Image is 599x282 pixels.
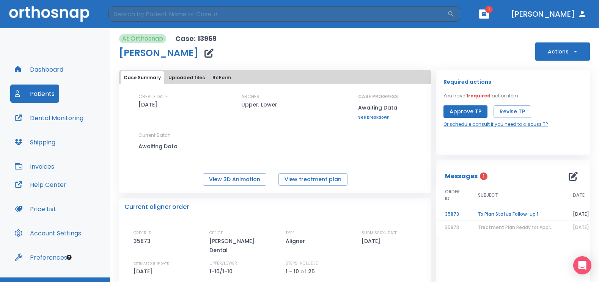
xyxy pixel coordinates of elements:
button: Rx Form [209,71,234,84]
p: 35873 [134,237,153,246]
p: of [300,267,307,276]
div: Tooltip anchor [66,254,72,261]
p: Upper, Lower [241,100,277,109]
button: Help Center [10,175,71,194]
p: [PERSON_NAME] Dental [209,237,274,255]
td: [DATE] [564,208,598,221]
button: Price List [10,200,61,218]
span: 1 required [466,92,491,99]
p: ARCHES [241,93,259,100]
p: Messages [445,172,478,181]
button: Approve TP [443,105,487,118]
p: Current aligner order [124,202,189,211]
p: Awaiting Data [138,142,207,151]
p: [DATE] [362,237,383,246]
span: SUBJECT [478,192,498,199]
p: Case: 13969 [175,34,217,43]
p: 25 [308,267,315,276]
button: Preferences [10,248,72,266]
p: CASE PROGRESS [358,93,398,100]
p: [DATE] [134,267,155,276]
span: DATE [573,192,585,199]
p: SUBMISSION DATE [362,230,397,237]
p: 1-10/1-10 [209,267,235,276]
p: OFFICE [209,230,223,237]
h1: [PERSON_NAME] [119,49,198,58]
span: Treatment Plan Ready for Approval! [478,224,561,230]
button: Dental Monitoring [10,109,88,127]
button: Dashboard [10,60,68,78]
p: CREATE DATE [138,93,168,100]
a: Or schedule consult if you need to discuss TP [443,121,548,128]
div: Open Intercom Messenger [573,256,591,274]
p: You have action item [443,92,518,99]
p: Required actions [443,77,491,86]
button: Invoices [10,157,59,175]
span: 1 [485,6,493,13]
span: [DATE] [573,224,589,230]
p: TYPE [286,230,295,237]
button: View treatment plan [278,173,347,186]
p: UPPER/LOWER [209,260,237,267]
input: Search by Patient Name or Case # [108,6,447,22]
span: ORDER ID [445,188,460,202]
span: 35873 [445,224,459,230]
button: Case Summary [121,71,164,84]
div: tabs [121,71,430,84]
button: Account Settings [10,224,86,242]
button: Revise TP [494,105,531,118]
p: At Orthosnap [122,34,163,43]
button: Patients [10,85,59,103]
p: 1 - 10 [286,267,299,276]
p: Awaiting Data [358,103,398,112]
button: Shipping [10,133,60,151]
span: 1 [480,172,487,180]
button: View 3D Animation [203,173,266,186]
td: Tx Plan Status Follow-up 1 [469,208,564,221]
button: Uploaded files [165,71,208,84]
a: See breakdown [358,115,398,120]
p: [DATE] [138,100,157,109]
p: ORDER ID [134,230,151,237]
p: Current Batch [138,132,207,139]
td: 35873 [436,208,469,221]
p: STEPS INCLUDED [286,260,318,267]
button: Actions [535,42,590,61]
p: Aligner [286,237,308,246]
button: [PERSON_NAME] [508,7,590,21]
img: Orthosnap [9,6,90,22]
p: ESTIMATED SHIP DATE [134,260,169,267]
